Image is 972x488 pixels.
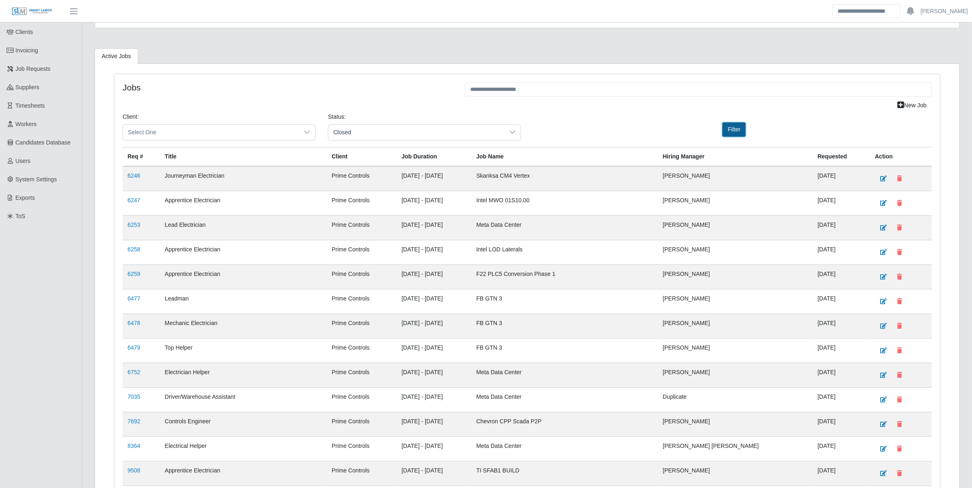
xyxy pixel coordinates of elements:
[397,215,471,240] td: [DATE] - [DATE]
[722,122,746,137] button: Filter
[397,436,471,461] td: [DATE] - [DATE]
[658,264,813,289] td: [PERSON_NAME]
[327,166,397,191] td: Prime Controls
[127,393,140,400] a: 7035
[16,66,51,72] span: Job Requests
[658,215,813,240] td: [PERSON_NAME]
[892,98,932,113] a: New Job
[160,461,327,486] td: Apprentice Electrician
[327,264,397,289] td: Prime Controls
[327,412,397,436] td: Prime Controls
[123,82,453,93] h4: Jobs
[127,369,140,375] a: 6752
[127,418,140,425] a: 7692
[127,443,140,449] a: 8364
[11,7,52,16] img: SLM Logo
[471,240,658,264] td: Intel LOD Laterals
[813,363,870,387] td: [DATE]
[471,215,658,240] td: Meta Data Center
[127,197,140,203] a: 6247
[832,4,900,18] input: Search
[658,387,813,412] td: Duplicate
[813,264,870,289] td: [DATE]
[327,461,397,486] td: Prime Controls
[813,461,870,486] td: [DATE]
[397,191,471,215] td: [DATE] - [DATE]
[160,412,327,436] td: Controls Engineer
[471,363,658,387] td: Meta Data Center
[127,295,140,302] a: 6477
[16,47,38,54] span: Invoicing
[870,147,932,166] th: Action
[16,102,45,109] span: Timesheets
[921,7,968,16] a: [PERSON_NAME]
[658,436,813,461] td: [PERSON_NAME] [PERSON_NAME]
[397,314,471,338] td: [DATE] - [DATE]
[658,314,813,338] td: [PERSON_NAME]
[397,387,471,412] td: [DATE] - [DATE]
[127,344,140,351] a: 6479
[327,147,397,166] th: Client
[160,191,327,215] td: Apprentice Electrician
[16,29,33,35] span: Clients
[397,166,471,191] td: [DATE] - [DATE]
[813,412,870,436] td: [DATE]
[123,147,160,166] th: Req #
[16,213,25,219] span: ToS
[327,215,397,240] td: Prime Controls
[16,121,37,127] span: Workers
[127,467,140,474] a: 9508
[397,240,471,264] td: [DATE] - [DATE]
[95,48,138,64] a: Active Jobs
[327,436,397,461] td: Prime Controls
[397,289,471,314] td: [DATE] - [DATE]
[813,289,870,314] td: [DATE]
[658,240,813,264] td: [PERSON_NAME]
[471,314,658,338] td: FB GTN 3
[160,314,327,338] td: Mechanic Electrician
[471,412,658,436] td: Chevron CPP Scada P2P
[471,147,658,166] th: Job Name
[160,264,327,289] td: Apprentice Electrician
[397,363,471,387] td: [DATE] - [DATE]
[813,240,870,264] td: [DATE]
[160,338,327,363] td: Top Helper
[813,314,870,338] td: [DATE]
[471,264,658,289] td: F22 PLC5 Conversion Phase 1
[327,338,397,363] td: Prime Controls
[160,215,327,240] td: Lead Electrician
[813,436,870,461] td: [DATE]
[160,289,327,314] td: Leadman
[160,436,327,461] td: Electrical Helper
[658,191,813,215] td: [PERSON_NAME]
[123,113,139,121] label: Client:
[16,176,57,183] span: System Settings
[327,240,397,264] td: Prime Controls
[471,289,658,314] td: FB GTN 3
[471,166,658,191] td: Skanksa CM4 Vertex
[397,412,471,436] td: [DATE] - [DATE]
[813,166,870,191] td: [DATE]
[16,158,31,164] span: Users
[397,147,471,166] th: Job Duration
[397,264,471,289] td: [DATE] - [DATE]
[160,147,327,166] th: Title
[16,84,39,90] span: Suppliers
[127,172,140,179] a: 6246
[658,147,813,166] th: Hiring Manager
[471,461,658,486] td: TI SFAB1 BUILD
[658,461,813,486] td: [PERSON_NAME]
[658,338,813,363] td: [PERSON_NAME]
[471,191,658,215] td: Intel MWO 01S10.00
[658,166,813,191] td: [PERSON_NAME]
[471,338,658,363] td: FB GTN 3
[327,289,397,314] td: Prime Controls
[160,166,327,191] td: Journeyman Electrician
[658,363,813,387] td: [PERSON_NAME]
[813,387,870,412] td: [DATE]
[328,125,504,140] span: Closed
[16,194,35,201] span: Exports
[471,436,658,461] td: Meta Data Center
[658,289,813,314] td: [PERSON_NAME]
[813,338,870,363] td: [DATE]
